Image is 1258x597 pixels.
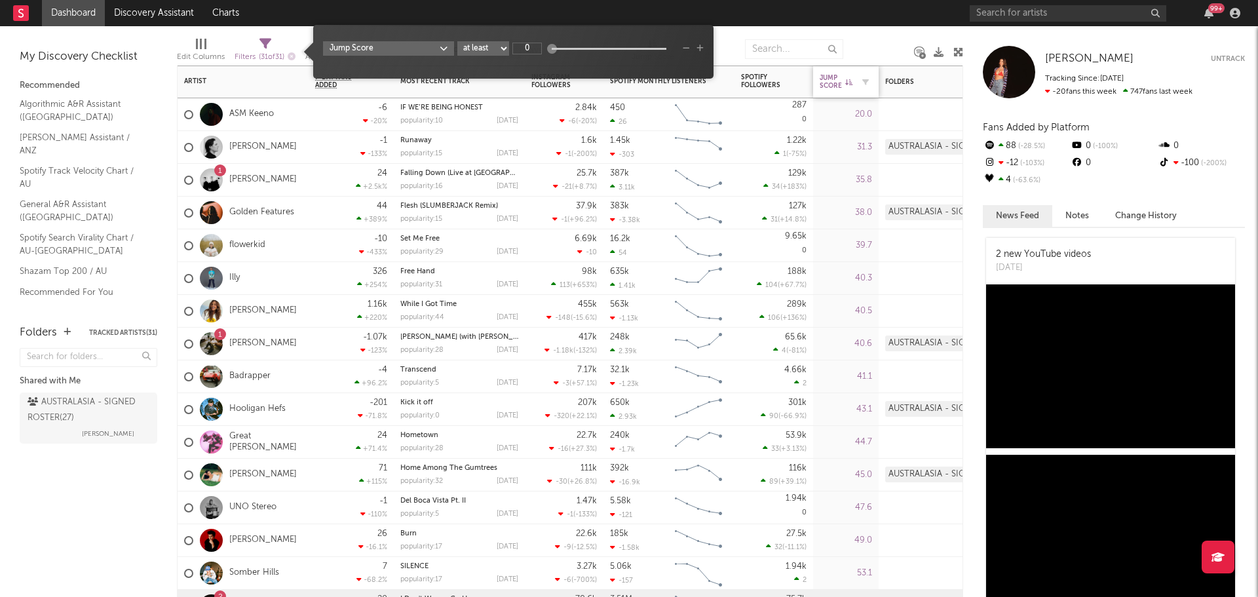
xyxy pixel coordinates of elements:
[610,347,637,355] div: 2.39k
[400,268,435,275] a: Free Hand
[578,398,597,407] div: 207k
[400,268,518,275] div: Free Hand
[553,347,573,355] span: -1.18k
[552,215,597,223] div: ( )
[229,273,240,284] a: Illy
[669,197,728,229] svg: Chart title
[983,205,1052,227] button: News Feed
[184,77,282,85] div: Artist
[983,138,1070,155] div: 88
[1045,52,1134,66] a: [PERSON_NAME]
[400,235,518,242] div: Set Me Free
[497,412,518,419] div: [DATE]
[575,104,597,112] div: 2.84k
[787,136,807,145] div: 1.22k
[305,33,351,71] div: A&R Pipeline
[497,314,518,321] div: [DATE]
[610,379,639,388] div: -1.23k
[789,202,807,210] div: 127k
[400,497,518,505] div: Del Boca Vista Pt. II
[769,478,778,486] span: 89
[497,281,518,288] div: [DATE]
[983,123,1090,132] span: Fans Added by Platform
[229,404,286,415] a: Hooligan Hefs
[771,446,779,453] span: 33
[789,464,807,472] div: 116k
[177,49,225,65] div: Edit Columns
[669,262,728,295] svg: Chart title
[400,379,439,387] div: popularity: 5
[1045,88,1192,96] span: 747 fans last week
[996,261,1091,275] div: [DATE]
[374,235,387,243] div: -10
[773,346,807,355] div: ( )
[379,136,387,145] div: -1
[400,347,444,354] div: popularity: 28
[771,216,778,223] span: 31
[885,204,1000,220] div: AUSTRALASIA - SIGNED ROSTER (27)
[1208,3,1225,13] div: 99 +
[669,229,728,262] svg: Chart title
[400,248,444,256] div: popularity: 29
[610,169,629,178] div: 387k
[82,426,134,442] span: [PERSON_NAME]
[571,380,595,387] span: +57.1 %
[497,150,518,157] div: [DATE]
[741,73,787,89] div: Spotify Followers
[669,164,728,197] svg: Chart title
[765,282,778,289] span: 104
[400,334,518,341] div: Maria (with Lola Amour)
[820,467,872,483] div: 45.0
[820,238,872,254] div: 39.7
[610,117,627,126] div: 26
[983,172,1070,189] div: 4
[360,346,387,355] div: -123 %
[788,151,805,158] span: -75 %
[761,477,807,486] div: ( )
[885,467,1000,482] div: AUSTRALASIA - SIGNED ROSTER (27)
[20,164,144,191] a: Spotify Track Velocity Chart / AU
[20,348,157,367] input: Search for folders...
[803,380,807,387] span: 2
[400,465,497,472] a: Home Among The Gumtrees
[497,379,518,387] div: [DATE]
[400,202,498,210] a: Flesh (SLUMBERJACK Remix)
[20,285,144,299] a: Recommended For You
[544,346,597,355] div: ( )
[784,366,807,374] div: 4.66k
[885,401,1000,417] div: AUSTRALASIA - SIGNED ROSTER (27)
[885,139,1000,155] div: AUSTRALASIA - SIGNED ROSTER (27)
[669,295,728,328] svg: Chart title
[562,380,569,387] span: -3
[782,347,786,355] span: 4
[788,347,805,355] span: -81 %
[610,431,630,440] div: 240k
[1052,205,1102,227] button: Notes
[20,78,157,94] div: Recommended
[360,149,387,158] div: -133 %
[377,202,387,210] div: 44
[983,155,1070,172] div: -12
[581,136,597,145] div: 1.6k
[556,149,597,158] div: ( )
[235,33,295,71] div: Filters(31 of 31)
[400,399,433,406] a: Kick it off
[330,43,440,54] div: Jump Score
[575,235,597,243] div: 6.69k
[759,313,807,322] div: ( )
[229,142,297,153] a: [PERSON_NAME]
[368,300,387,309] div: 1.16k
[229,207,294,218] a: Golden Features
[546,313,597,322] div: ( )
[1045,75,1124,83] span: Tracking Since: [DATE]
[497,445,518,452] div: [DATE]
[377,169,387,178] div: 24
[885,78,983,86] div: Folders
[781,446,805,453] span: +3.13 %
[89,330,157,336] button: Tracked Artists(31)
[229,305,297,317] a: [PERSON_NAME]
[820,369,872,385] div: 41.1
[400,77,499,85] div: Most Recent Track
[610,150,634,159] div: -303
[820,336,872,352] div: 40.6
